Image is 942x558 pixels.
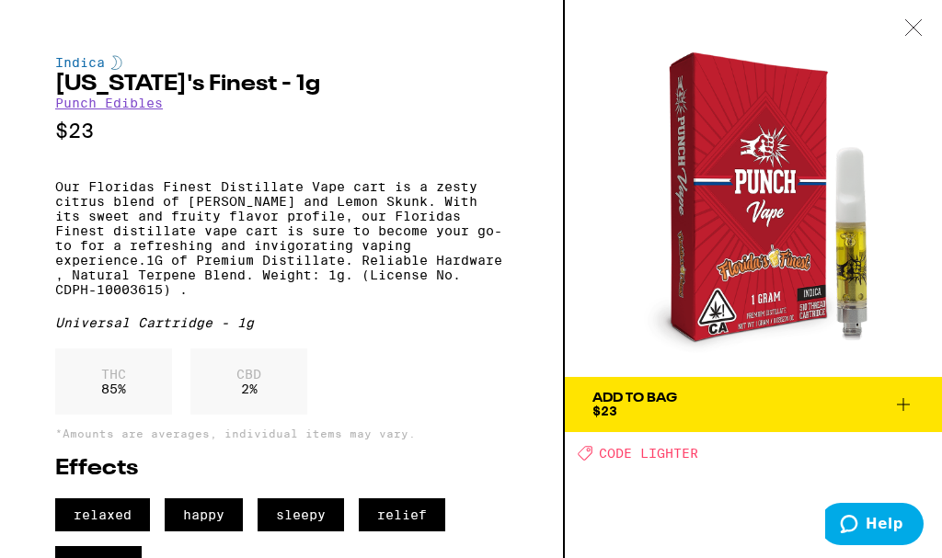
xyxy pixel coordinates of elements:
span: CODE LIGHTER [599,446,698,461]
h2: [US_STATE]'s Finest - 1g [55,74,508,96]
p: THC [101,367,126,381]
div: 85 % [55,348,172,415]
h2: Effects [55,458,508,480]
img: indicaColor.svg [111,55,122,70]
span: happy [165,498,243,531]
div: 2 % [190,348,307,415]
p: CBD [236,367,261,381]
span: relief [359,498,445,531]
p: Our Floridas Finest Distillate Vape cart is a zesty citrus blend of [PERSON_NAME] and Lemon Skunk... [55,179,508,297]
span: $23 [592,404,617,418]
a: Punch Edibles [55,96,163,110]
button: Add To Bag$23 [565,377,942,432]
div: Add To Bag [592,392,677,404]
p: $23 [55,120,508,142]
iframe: Opens a widget where you can find more information [825,503,924,549]
div: Indica [55,55,508,70]
p: *Amounts are averages, individual items may vary. [55,427,508,439]
span: relaxed [55,498,150,531]
span: sleepy [258,498,344,531]
div: Universal Cartridge - 1g [55,315,508,330]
